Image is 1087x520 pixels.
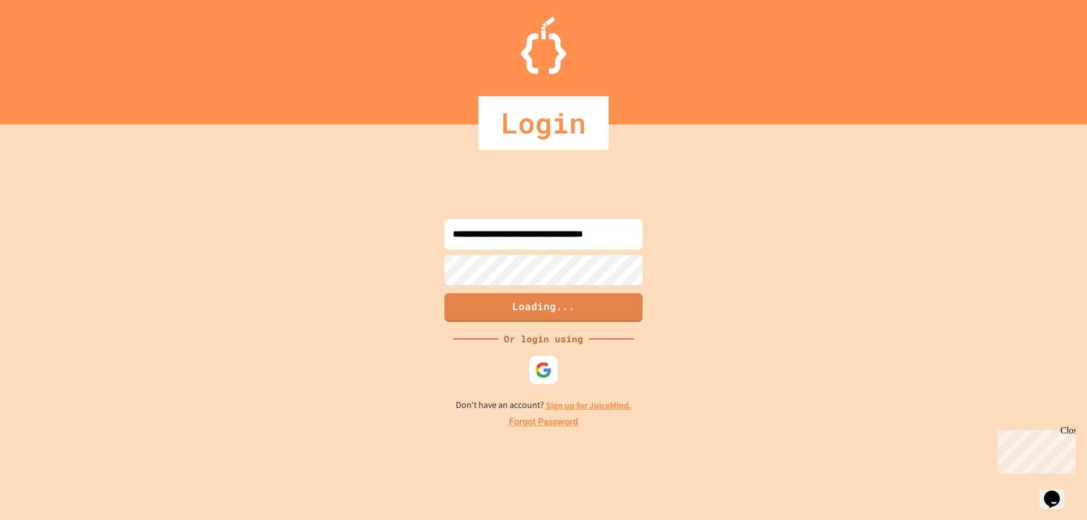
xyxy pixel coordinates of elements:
[993,426,1076,474] iframe: chat widget
[444,293,643,322] button: Loading...
[5,5,78,72] div: Chat with us now!Close
[521,17,566,74] img: Logo.svg
[478,96,609,150] div: Login
[535,362,552,379] img: google-icon.svg
[1039,475,1076,509] iframe: chat widget
[498,332,589,346] div: Or login using
[509,415,578,429] a: Forgot Password
[456,398,632,412] p: Don't have an account?
[546,399,632,411] a: Sign up for JuiceMind.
